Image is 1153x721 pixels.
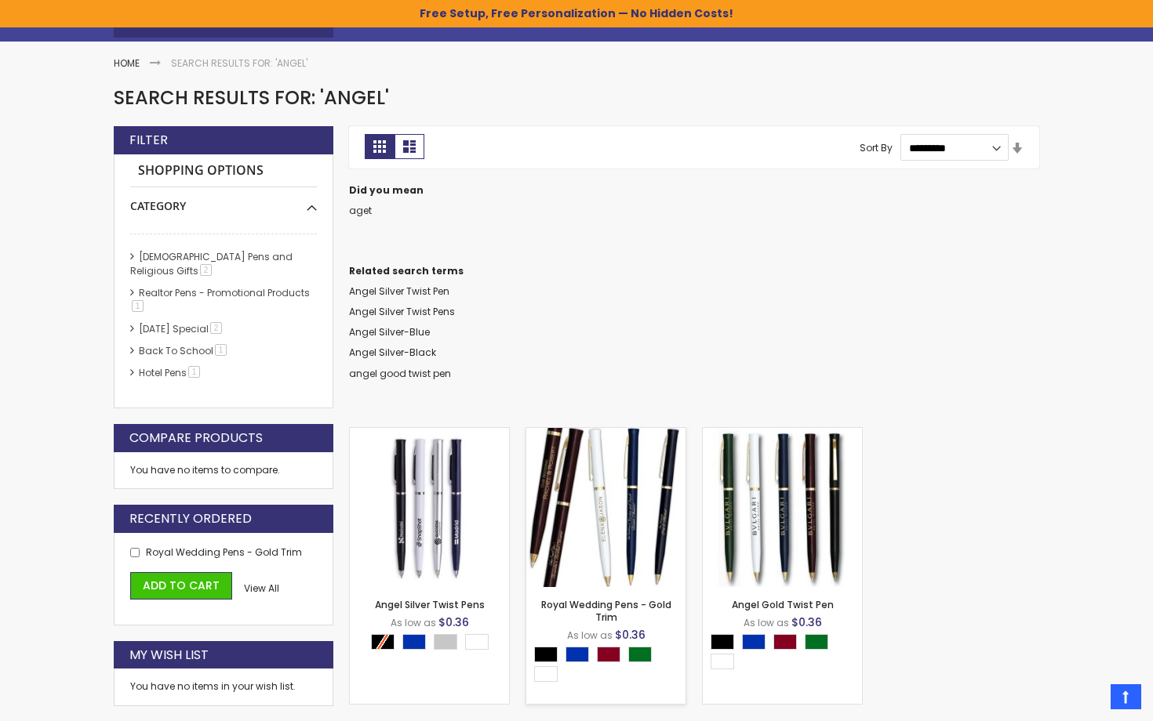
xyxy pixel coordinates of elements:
span: As low as [744,616,789,629]
span: $0.36 [791,614,822,630]
span: 1 [215,344,227,356]
div: Burgundy [773,634,797,650]
a: Angel Gold Twist Pen [703,427,862,440]
img: Angel Silver Twist Pens [350,428,509,587]
strong: Filter [129,132,168,149]
span: View All [244,582,279,595]
a: Home [114,56,140,70]
a: [DEMOGRAPHIC_DATA] Pens and Religious Gifts2 [130,250,293,277]
span: As low as [391,616,436,629]
div: Blue [742,634,766,650]
a: Angel Silver Twist Pens [375,598,485,611]
strong: My Wish List [129,647,209,664]
div: Select A Color [534,647,686,686]
strong: Search results for: 'angel' [171,56,307,70]
a: angel good twist pen [349,367,451,380]
div: White [711,654,734,669]
img: Angel Gold Twist Pen [703,428,862,587]
div: Burgundy [597,647,620,662]
strong: Recently Ordered [129,510,252,527]
a: Royal Wedding Pens - Gold Trim [526,427,686,440]
a: Back To School1 [135,344,232,357]
a: Angel Gold Twist Pen [732,598,834,611]
span: Search results for: 'angel' [114,85,389,111]
div: Select A Color [371,634,496,654]
a: Angel Silver-Blue [349,325,430,339]
a: Angel Silver Twist Pen [349,284,449,298]
div: Black [711,634,734,650]
a: Royal Wedding Pens - Gold Trim [146,545,302,559]
div: Green [805,634,828,650]
div: Green [628,647,652,662]
a: Royal Wedding Pens - Gold Trim [541,598,671,624]
span: As low as [567,629,613,642]
a: aget [349,204,372,217]
a: Angel Silver Twist Pens [350,427,509,440]
dt: Did you mean [349,184,1039,197]
a: Hotel Pens​1 [135,366,206,379]
img: Royal Wedding Pens - Gold Trim [526,428,686,587]
strong: Compare Products [129,429,263,447]
div: You have no items in your wish list. [130,680,317,693]
a: Top [1111,684,1141,709]
span: 1 [188,366,200,378]
span: 1 [132,300,144,312]
dt: Related search terms [349,265,1039,277]
a: View All [244,582,279,595]
div: Blue [402,634,426,650]
div: Black [534,647,558,662]
div: White [465,634,489,650]
span: $0.36 [438,614,469,630]
span: 2 [200,264,212,276]
a: Angel Silver-Black [349,346,436,359]
div: Blue [566,647,589,662]
a: Angel Silver Twist Pens [349,305,455,318]
div: Silver [434,634,457,650]
div: Select A Color [711,634,862,673]
strong: Shopping Options [130,154,317,188]
span: 2 [210,322,222,334]
div: You have no items to compare. [114,452,333,489]
a: [DATE] Special2 [135,322,227,335]
span: Add to Cart [143,578,220,593]
div: White [534,666,558,682]
span: $0.36 [615,627,646,643]
div: Category [130,187,317,214]
a: Realtor Pens - Promotional Products1 [130,286,310,313]
label: Sort By [860,141,893,154]
strong: Grid [365,134,395,159]
button: Add to Cart [130,572,232,600]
